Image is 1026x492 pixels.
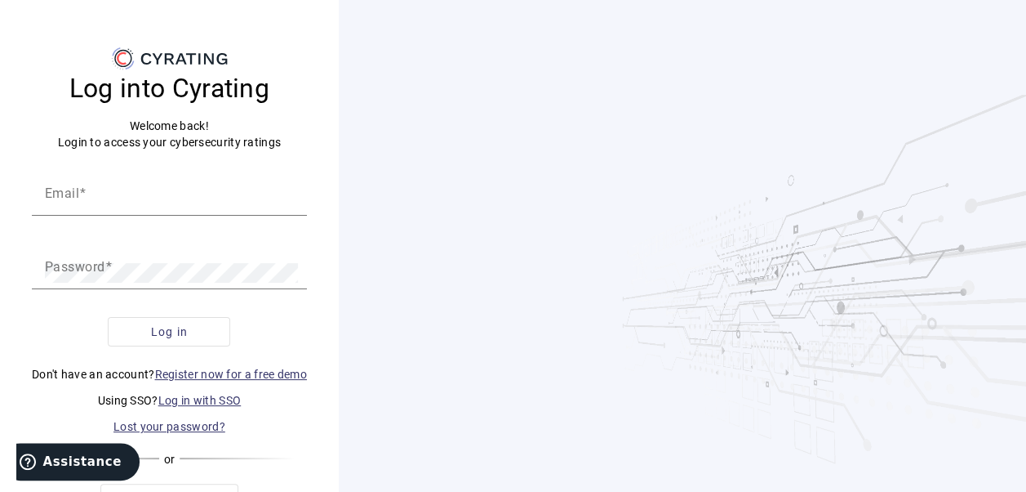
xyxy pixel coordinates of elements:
mat-label: Email [45,186,80,201]
p: Welcome back! Login to access your cybersecurity ratings [32,118,307,150]
g: CYRATING [141,53,228,65]
p: Using SSO? [32,392,307,409]
a: Register now for a free demo [155,368,307,381]
div: or [44,451,295,467]
button: Log in [108,317,230,347]
a: Log in with SSO [158,394,242,407]
iframe: Ouvre un widget dans lequel vous pouvez trouver plus d’informations [16,443,140,484]
a: Lost your password? [113,420,225,433]
p: Don't have an account? [32,366,307,382]
h3: Log into Cyrating [32,72,307,105]
mat-label: Password [45,259,105,275]
span: Log in [151,324,189,340]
